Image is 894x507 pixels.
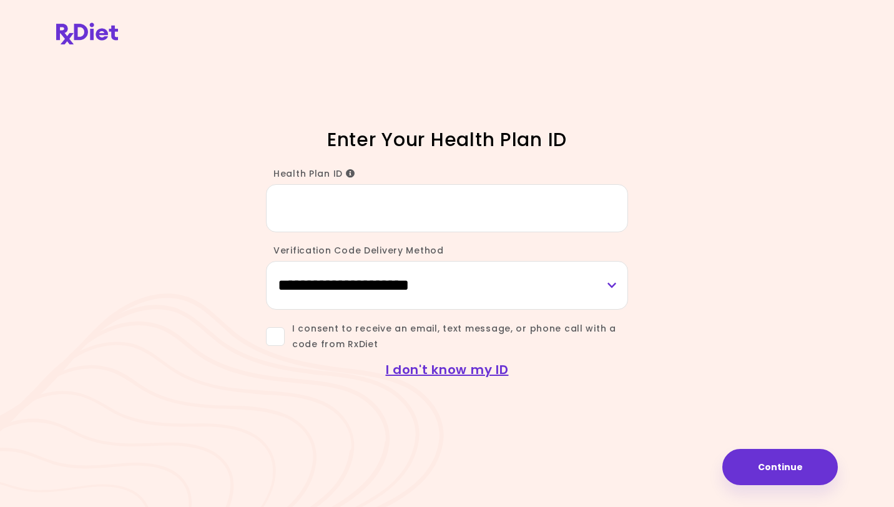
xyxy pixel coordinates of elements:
[228,127,666,152] h1: Enter Your Health Plan ID
[722,449,838,485] button: Continue
[285,321,628,352] span: I consent to receive an email, text message, or phone call with a code from RxDiet
[56,22,118,44] img: RxDiet
[386,361,509,378] a: I don't know my ID
[273,167,355,180] span: Health Plan ID
[266,244,444,257] label: Verification Code Delivery Method
[346,169,355,178] i: Info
